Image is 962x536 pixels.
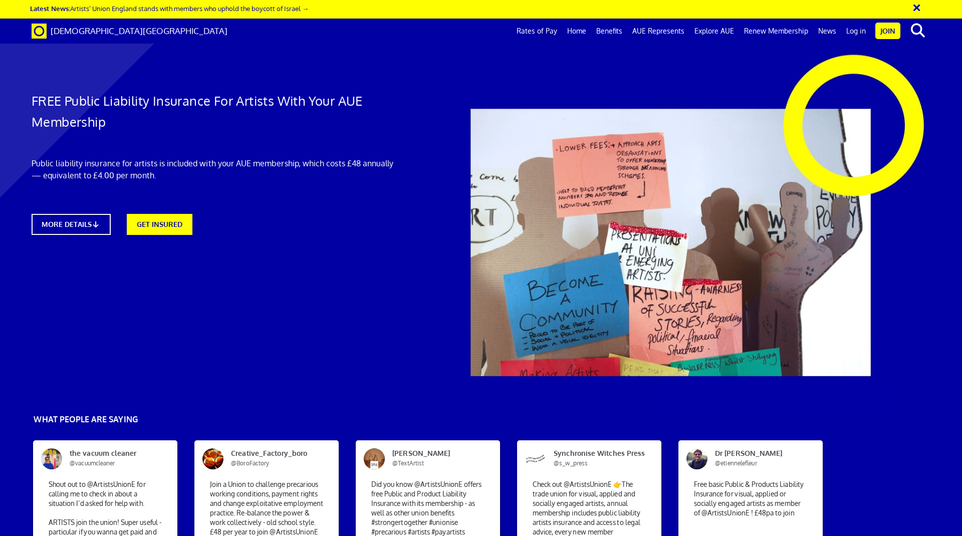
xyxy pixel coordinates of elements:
h1: FREE Public Liability Insurance For Artists With Your AUE Membership [32,90,397,132]
button: search [902,20,933,41]
span: [PERSON_NAME] [385,448,481,468]
a: GET INSURED [127,214,192,235]
span: @TextArtist [392,459,424,467]
a: News [813,19,841,44]
span: @vacuumcleaner [70,459,115,467]
a: Latest News:Artists’ Union England stands with members who uphold the boycott of Israel → [30,4,309,13]
a: Brand [DEMOGRAPHIC_DATA][GEOGRAPHIC_DATA] [24,19,235,44]
span: @s_w_press [554,459,588,467]
span: [DEMOGRAPHIC_DATA][GEOGRAPHIC_DATA] [51,26,227,36]
a: Benefits [591,19,627,44]
span: Creative_Factory_boro [223,448,320,468]
a: Home [562,19,591,44]
a: Join [875,23,900,39]
a: Rates of Pay [512,19,562,44]
a: MORE DETAILS [32,214,111,235]
p: Public liability insurance for artists is included with your AUE membership, which costs £48 annu... [32,157,397,181]
a: AUE Represents [627,19,689,44]
span: Dr [PERSON_NAME] [707,448,804,468]
strong: Latest News: [30,4,70,13]
span: @BoroFactory [231,459,269,467]
span: @etiennelefleur [715,459,757,467]
a: Renew Membership [739,19,813,44]
span: the vacuum cleaner [62,448,158,468]
span: Synchronise Witches Press [546,448,642,468]
a: Explore AUE [689,19,739,44]
a: Log in [841,19,871,44]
